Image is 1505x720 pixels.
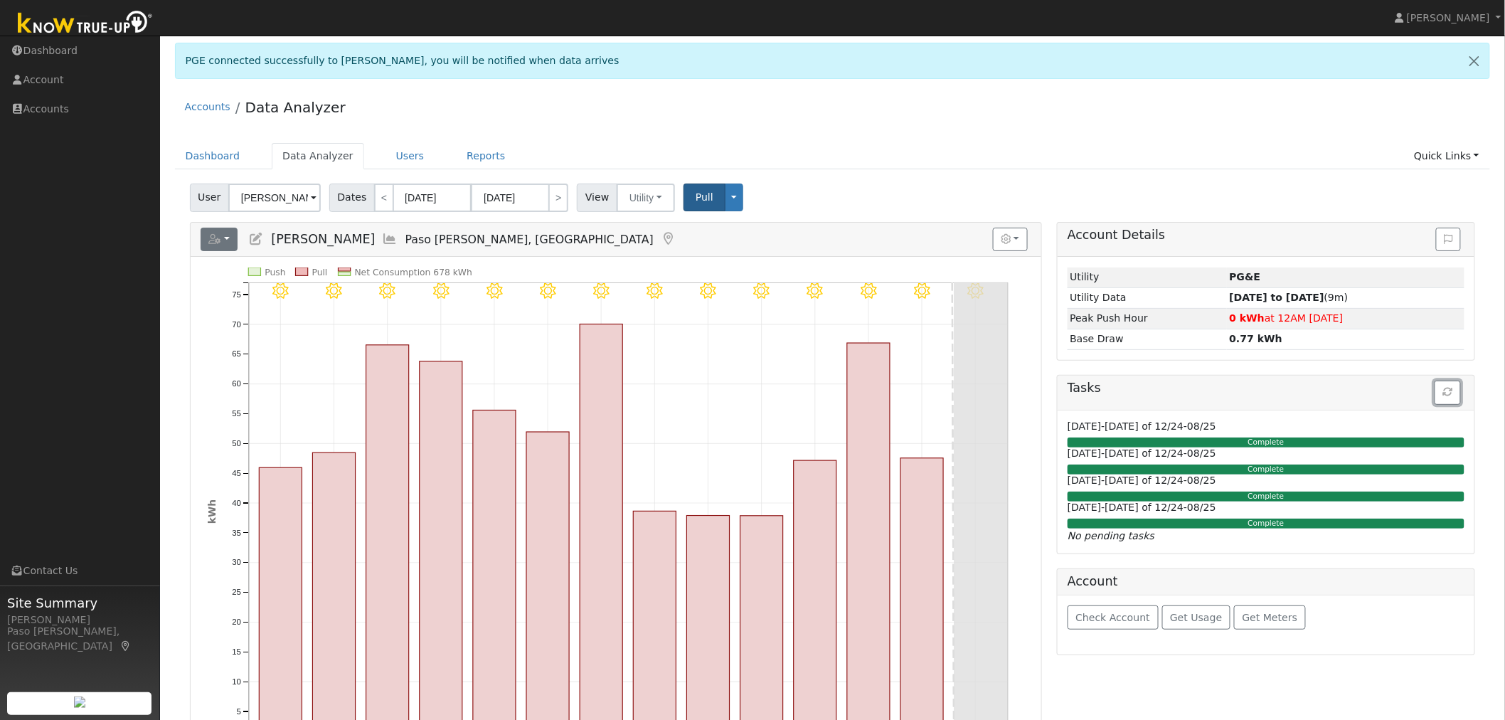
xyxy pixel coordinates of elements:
[405,233,654,246] span: Paso [PERSON_NAME], [GEOGRAPHIC_DATA]
[245,99,346,116] a: Data Analyzer
[700,283,716,300] i: 8/27 - Clear
[326,283,341,300] i: 8/20 - Clear
[577,184,617,212] span: View
[1068,465,1464,475] div: Complete
[1162,605,1231,630] button: Get Usage
[1068,287,1227,308] td: Utility Data
[7,624,152,654] div: Paso [PERSON_NAME], [GEOGRAPHIC_DATA]
[1230,271,1261,282] strong: ID: 17244652, authorized: 09/02/25
[271,232,375,246] span: [PERSON_NAME]
[232,647,241,656] text: 15
[1068,530,1154,541] i: No pending tasks
[232,379,241,388] text: 60
[1068,228,1464,243] h5: Account Details
[1075,612,1150,623] span: Check Account
[807,283,823,300] i: 8/29 - Clear
[232,588,241,596] text: 25
[312,268,327,277] text: Pull
[383,232,398,246] a: Multi-Series Graph
[1230,333,1283,344] strong: 0.77 kWh
[232,558,241,566] text: 30
[754,283,770,300] i: 8/28 - Clear
[1068,329,1227,349] td: Base Draw
[232,319,241,328] text: 70
[385,143,435,169] a: Users
[661,232,676,246] a: Map
[232,469,241,477] text: 45
[272,143,364,169] a: Data Analyzer
[1227,308,1464,329] td: at 12AM [DATE]
[232,439,241,448] text: 50
[1068,420,1464,433] h6: [DATE]-[DATE] of 12/24-08/25
[228,184,321,212] input: Select a User
[1407,12,1490,23] span: [PERSON_NAME]
[236,707,240,716] text: 5
[1436,228,1461,252] button: Issue History
[175,143,251,169] a: Dashboard
[1403,143,1490,169] a: Quick Links
[540,283,555,300] i: 8/24 - MostlyClear
[232,618,241,626] text: 20
[232,349,241,358] text: 65
[1068,438,1464,448] div: Complete
[1068,574,1118,588] h5: Account
[190,184,229,212] span: User
[1170,612,1222,623] span: Get Usage
[248,232,264,246] a: Edit User (36573)
[379,283,395,300] i: 8/21 - Clear
[617,184,675,212] button: Utility
[1230,292,1324,303] strong: [DATE] to [DATE]
[1068,448,1464,460] h6: [DATE]-[DATE] of 12/24-08/25
[74,697,85,708] img: retrieve
[232,528,241,536] text: 35
[232,290,241,298] text: 75
[647,283,662,300] i: 8/26 - Clear
[593,283,609,300] i: 8/25 - Clear
[548,184,568,212] a: >
[1068,381,1464,396] h5: Tasks
[1230,312,1265,324] strong: 0 kWh
[374,184,394,212] a: <
[175,43,1491,79] div: PGE connected successfully to [PERSON_NAME], you will be notified when data arrives
[696,191,713,203] span: Pull
[354,268,472,277] text: Net Consumption 678 kWh
[1459,43,1489,78] a: Close
[1068,268,1227,288] td: Utility
[232,409,241,418] text: 55
[185,101,230,112] a: Accounts
[914,283,930,300] i: 8/31 - Clear
[1243,612,1298,623] span: Get Meters
[119,640,132,652] a: Map
[7,593,152,613] span: Site Summary
[456,143,516,169] a: Reports
[1068,519,1464,529] div: Complete
[265,268,285,277] text: Push
[206,499,218,524] text: kWh
[684,184,725,211] button: Pull
[7,613,152,628] div: [PERSON_NAME]
[232,499,241,507] text: 40
[1068,308,1227,329] td: Peak Push Hour
[486,283,502,300] i: 8/23 - MostlyClear
[1435,381,1461,405] button: Refresh
[1068,605,1159,630] button: Check Account
[272,283,288,300] i: 8/19 - Clear
[1068,492,1464,502] div: Complete
[1234,605,1306,630] button: Get Meters
[861,283,876,300] i: 8/30 - Clear
[232,677,241,686] text: 10
[1068,502,1464,514] h6: [DATE]-[DATE] of 12/24-08/25
[1068,475,1464,487] h6: [DATE]-[DATE] of 12/24-08/25
[11,8,160,40] img: Know True-Up
[329,184,375,212] span: Dates
[1230,292,1349,303] span: (9m)
[433,283,449,300] i: 8/22 - MostlyClear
